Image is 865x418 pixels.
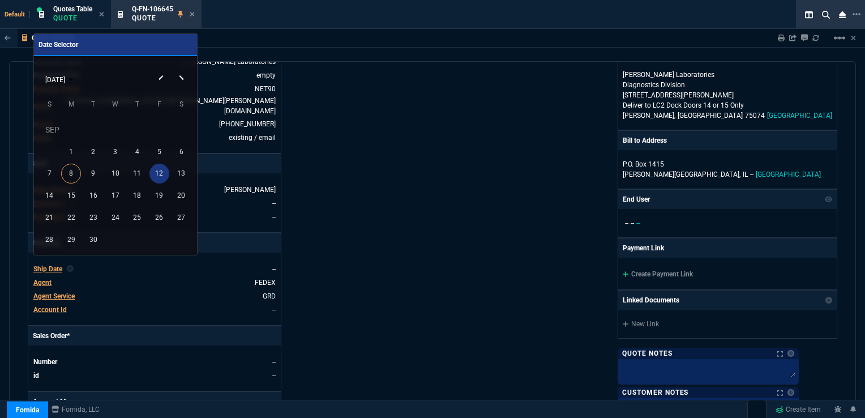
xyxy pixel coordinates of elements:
[105,186,125,206] div: 17
[82,163,104,185] button: September 9, 2025
[126,185,148,207] button: September 18, 2025
[149,208,169,228] div: 26
[83,164,103,184] div: 9
[126,207,148,229] button: September 25, 2025
[148,140,170,163] button: September 5, 2025
[82,207,104,229] button: September 23, 2025
[126,163,148,185] button: September 11, 2025
[60,163,82,185] button: September 8, 2025
[61,208,81,228] div: 22
[60,185,82,207] button: September 15, 2025
[148,207,170,229] button: September 26, 2025
[112,100,118,108] span: W
[149,142,169,161] div: 5
[36,69,83,90] button: Choose month and year
[127,164,147,184] div: 11
[61,229,81,249] div: 29
[38,163,61,185] button: September 7, 2025
[83,186,103,206] div: 16
[105,208,125,228] div: 24
[61,142,81,161] div: 1
[83,208,103,228] div: 23
[82,140,104,163] button: September 2, 2025
[170,185,192,207] button: September 20, 2025
[40,164,59,184] div: 7
[104,163,126,185] button: September 10, 2025
[38,41,78,49] span: Date Selector
[48,100,52,108] span: S
[105,164,125,184] div: 10
[45,76,65,84] span: [DATE]
[127,186,147,206] div: 18
[104,140,126,163] button: September 3, 2025
[104,185,126,207] button: September 17, 2025
[38,118,192,140] td: SEP
[135,100,139,108] span: T
[61,186,81,206] div: 15
[61,164,81,184] div: 8
[126,140,148,163] button: September 4, 2025
[38,207,61,229] button: September 21, 2025
[148,163,170,185] button: September 12, 2025
[127,208,147,228] div: 25
[172,164,191,184] div: 13
[148,185,170,207] button: September 19, 2025
[68,100,74,108] span: M
[127,142,147,161] div: 4
[40,208,59,228] div: 21
[170,207,192,229] button: September 27, 2025
[91,100,95,108] span: T
[170,140,192,163] button: September 6, 2025
[40,229,59,249] div: 28
[104,207,126,229] button: September 24, 2025
[83,142,103,161] div: 2
[179,100,183,108] span: S
[149,186,169,206] div: 19
[105,142,125,161] div: 3
[82,229,104,251] button: September 30, 2025
[40,186,59,206] div: 14
[82,185,104,207] button: September 16, 2025
[157,100,161,108] span: F
[60,229,82,251] button: September 29, 2025
[60,140,82,163] button: September 1, 2025
[172,208,191,228] div: 27
[172,186,191,206] div: 20
[60,207,82,229] button: September 22, 2025
[149,164,169,184] div: 12
[38,229,61,251] button: September 28, 2025
[172,142,191,161] div: 6
[170,163,192,185] button: September 13, 2025
[38,185,61,207] button: September 14, 2025
[83,229,103,249] div: 30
